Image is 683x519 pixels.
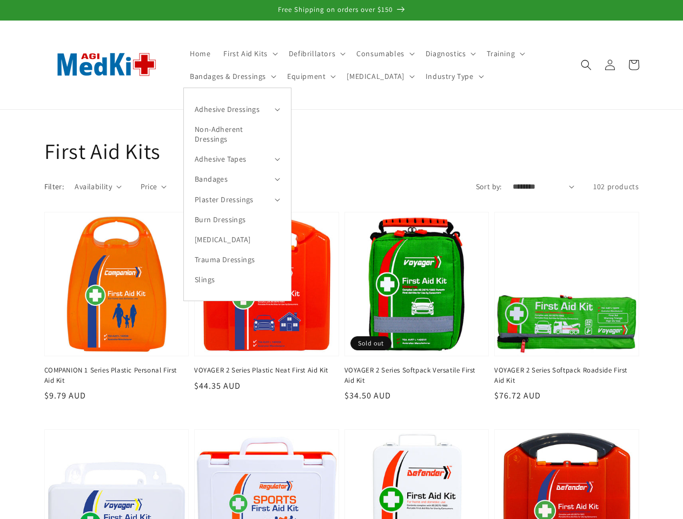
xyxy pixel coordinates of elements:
[289,49,335,58] span: Defibrillators
[190,71,266,81] span: Bandages & Dressings
[75,181,112,192] span: Availability
[183,65,281,88] summary: Bandages & Dressings
[44,181,64,192] h2: Filter:
[11,5,672,15] p: Free Shipping on orders over $150
[419,65,488,88] summary: Industry Type
[184,250,291,270] a: Trauma Dressings
[350,42,419,65] summary: Consumables
[419,42,481,65] summary: Diagnostics
[183,42,217,65] a: Home
[356,49,405,58] span: Consumables
[287,71,326,81] span: Equipment
[141,181,167,192] summary: Price
[282,42,350,65] summary: Defibrillators
[344,365,483,385] a: VOYAGER 2 Series Softpack Versatile First Aid Kit
[184,149,291,169] summary: Adhesive Tapes
[44,365,183,385] a: COMPANION 1 Series Plastic Personal First Aid Kit
[593,182,639,191] span: 102 products
[194,365,333,375] a: VOYAGER 2 Series Plastic Neat First Aid Kit
[281,65,340,88] summary: Equipment
[476,182,502,191] label: Sort by:
[426,71,474,81] span: Industry Type
[184,119,291,149] a: Non-Adherent Dressings
[347,71,404,81] span: [MEDICAL_DATA]
[340,65,419,88] summary: [MEDICAL_DATA]
[44,137,639,165] h1: First Aid Kits
[184,99,291,119] summary: Adhesive Dressings
[184,229,291,249] a: [MEDICAL_DATA]
[494,365,633,385] a: VOYAGER 2 Series Softpack Roadside First Aid Kit
[574,53,598,77] summary: Search
[184,270,291,290] a: Slings
[487,49,515,58] span: Training
[184,169,291,189] summary: Bandages
[223,49,267,58] span: First Aid Kits
[426,49,466,58] span: Diagnostics
[184,189,291,209] summary: Plaster Dressings
[217,42,282,65] summary: First Aid Kits
[44,35,169,94] img: AGI MedKit
[75,181,121,192] summary: Availability
[190,49,210,58] span: Home
[480,42,529,65] summary: Training
[141,181,157,192] span: Price
[184,209,291,229] a: Burn Dressings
